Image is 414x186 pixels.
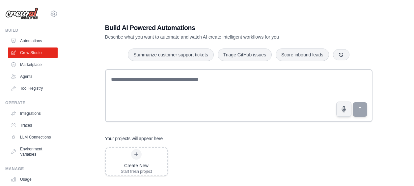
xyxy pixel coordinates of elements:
a: Agents [8,71,58,82]
a: Crew Studio [8,47,58,58]
a: Environment Variables [8,144,58,160]
div: Operate [5,100,58,106]
h1: Build AI Powered Automations [105,23,326,32]
a: Marketplace [8,59,58,70]
div: Build [5,28,58,33]
a: Tool Registry [8,83,58,94]
button: Click to speak your automation idea [336,102,351,117]
a: Automations [8,36,58,46]
div: Start fresh project [121,169,152,174]
h3: Your projects will appear here [105,135,163,142]
a: Integrations [8,108,58,119]
a: Traces [8,120,58,131]
div: Manage [5,166,58,171]
button: Triage GitHub issues [218,48,272,61]
img: Logo [5,8,38,20]
button: Score inbound leads [276,48,329,61]
button: Summarize customer support tickets [128,48,213,61]
a: Usage [8,174,58,185]
button: Get new suggestions [333,49,349,60]
div: Create New [121,162,152,169]
a: LLM Connections [8,132,58,142]
p: Describe what you want to automate and watch AI create intelligent workflows for you [105,34,326,40]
